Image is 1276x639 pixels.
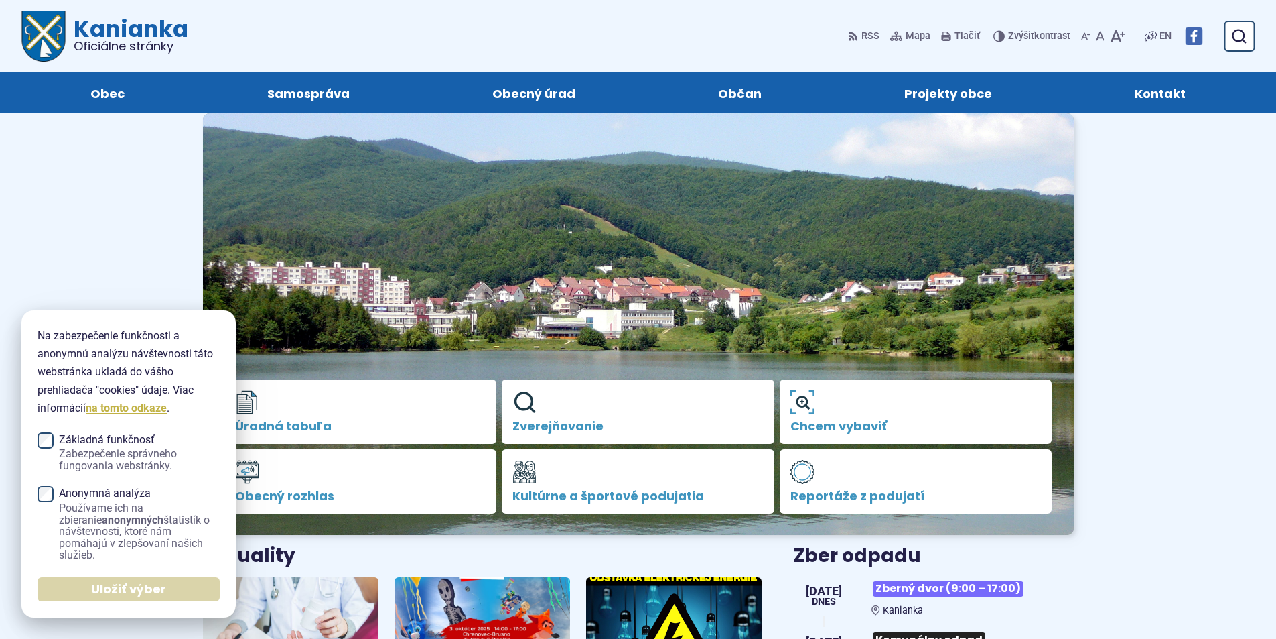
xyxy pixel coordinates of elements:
a: Chcem vybaviť [780,380,1052,444]
a: Kontakt [1077,72,1244,113]
strong: anonymných [102,514,163,526]
span: Obec [90,72,125,113]
span: Kultúrne a športové podujatia [512,489,764,503]
span: Kontakt [1135,72,1186,113]
button: Tlačiť [938,22,983,50]
button: Zväčšiť veľkosť písma [1107,22,1128,50]
span: Reportáže z podujatí [790,489,1042,503]
a: Kultúrne a športové podujatia [502,449,774,514]
span: RSS [861,28,879,44]
span: Zvýšiť [1008,30,1034,42]
a: Obecný rozhlas [224,449,497,514]
span: Oficiálne stránky [74,40,188,52]
span: Projekty obce [904,72,992,113]
img: Prejsť na domovskú stránku [21,11,66,62]
a: Občan [660,72,820,113]
span: Chcem vybaviť [790,420,1042,433]
a: Obecný úrad [434,72,633,113]
span: Uložiť výber [91,582,166,597]
span: Zabezpečenie správneho fungovania webstránky. [59,448,220,471]
span: Kanianka [883,605,923,616]
a: Projekty obce [847,72,1050,113]
a: Reportáže z podujatí [780,449,1052,514]
span: kontrast [1008,31,1070,42]
a: Logo Kanianka, prejsť na domovskú stránku. [21,11,188,62]
a: Samospráva [209,72,407,113]
input: Základná funkčnosťZabezpečenie správneho fungovania webstránky. [38,432,54,449]
span: Tlačiť [954,31,980,42]
p: Na zabezpečenie funkčnosti a anonymnú analýzu návštevnosti táto webstránka ukladá do vášho prehli... [38,327,220,418]
h3: Zber odpadu [794,546,1073,567]
a: na tomto odkaze [86,402,167,414]
a: Úradná tabuľa [224,380,497,444]
span: [DATE] [806,585,842,597]
a: Zberný dvor (9:00 – 17:00) Kanianka [DATE] Dnes [794,576,1073,616]
button: Zvýšiťkontrast [993,22,1073,50]
a: Zverejňovanie [502,380,774,444]
h1: Kanianka [66,17,188,52]
a: EN [1157,28,1174,44]
img: Prejsť na Facebook stránku [1185,27,1202,45]
button: Zmenšiť veľkosť písma [1078,22,1093,50]
span: Dnes [806,597,842,607]
span: Zberný dvor (9:00 – 17:00) [873,581,1023,597]
span: Samospráva [267,72,350,113]
button: Nastaviť pôvodnú veľkosť písma [1093,22,1107,50]
span: Anonymná analýza [59,487,220,561]
a: RSS [848,22,882,50]
span: Používame ich na zbieranie štatistík o návštevnosti, ktoré nám pomáhajú v zlepšovaní našich služieb. [59,502,220,561]
a: Mapa [888,22,933,50]
span: Obecný úrad [492,72,575,113]
span: Mapa [906,28,930,44]
a: Obec [32,72,182,113]
span: Zverejňovanie [512,420,764,433]
button: Uložiť výber [38,577,220,601]
span: Základná funkčnosť [59,434,220,472]
h3: Aktuality [203,546,295,567]
span: Obecný rozhlas [235,489,486,503]
span: Úradná tabuľa [235,420,486,433]
span: EN [1159,28,1172,44]
input: Anonymná analýzaPoužívame ich na zbieranieanonymnýchštatistík o návštevnosti, ktoré nám pomáhajú ... [38,486,54,502]
span: Občan [718,72,762,113]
